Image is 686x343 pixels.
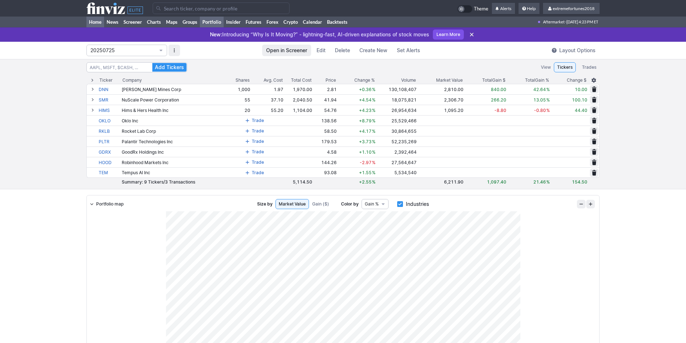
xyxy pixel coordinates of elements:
[257,200,273,208] span: Size by
[243,17,264,27] a: Futures
[376,84,417,94] td: 130,108,407
[243,168,266,177] button: Trade
[397,47,420,54] span: Set Alerts
[359,139,372,144] span: +3.73
[491,87,506,92] span: 840.00
[494,108,506,113] span: -8.80
[252,148,264,155] span: Trade
[525,77,535,84] span: Total
[284,84,313,94] td: 1,970.00
[492,3,515,14] a: Alerts
[313,136,337,146] td: 179.53
[341,200,359,208] span: Color by
[372,160,376,165] span: %
[559,47,596,54] span: Layout Options
[317,47,326,54] span: Edit
[372,87,376,92] span: %
[313,126,337,136] td: 58.50
[122,77,142,84] div: Company
[474,5,488,13] span: Theme
[579,62,600,72] a: Trades
[163,17,180,27] a: Maps
[200,17,224,27] a: Portfolio
[165,179,195,185] span: Transactions
[99,157,120,167] a: HOOD
[152,63,187,72] button: Add Tickers
[252,138,264,145] span: Trade
[210,31,429,38] p: Introducing “Why Is It Moving?” - lightning-fast, AI-driven explanations of stock moves
[313,157,337,167] td: 144.26
[359,149,372,155] span: +1.10
[372,128,376,134] span: %
[225,84,251,94] td: 1,000
[354,77,375,84] span: Change %
[252,127,264,135] span: Trade
[122,139,224,144] div: Palantir Technologies Inc
[376,105,417,115] td: 26,954,634
[90,47,156,54] span: 20250725
[575,108,587,113] span: 44.40
[313,167,337,178] td: 93.08
[525,77,549,84] div: Gain %
[557,64,573,71] span: Tickers
[96,200,124,208] span: Portfolio map
[359,170,372,175] span: +1.55
[251,105,284,115] td: 55.20
[372,139,376,144] span: %
[284,178,313,186] td: 5,114.50
[546,108,550,113] span: %
[397,201,403,207] input: Industries
[533,179,546,185] span: 21.46
[99,126,120,136] a: RKLB
[567,77,587,84] span: Change $
[122,97,224,103] div: NuScale Power Corporation
[99,84,120,94] a: DNN
[243,127,266,135] button: Trade
[313,84,337,94] td: 2.81
[225,94,251,105] td: 55
[376,146,417,157] td: 2,392,464
[491,97,506,103] span: 266.20
[264,17,281,27] a: Forex
[163,179,165,185] span: /
[224,17,243,27] a: Insider
[433,30,464,40] a: Learn More
[122,160,224,165] div: Robinhood Markets Inc
[417,105,465,115] td: 1,095.20
[359,47,387,54] span: Create New
[376,136,417,146] td: 52,235,269
[243,116,266,125] button: Trade
[372,179,376,185] span: %
[99,147,120,157] a: GDRX
[122,87,224,92] div: [PERSON_NAME] Mines Corp
[251,84,284,94] td: 1.97
[572,97,587,103] span: 100.10
[582,64,596,71] span: Trades
[546,87,550,92] span: %
[122,108,224,113] div: Hims & Hers Health Inc
[243,148,266,156] button: Trade
[355,45,391,56] a: Create New
[397,199,429,209] label: Industries
[543,3,600,14] a: extremefortunes2018
[122,128,224,134] div: Rocket Lab Corp
[553,6,595,11] span: extremefortunes2018
[243,137,266,146] button: Trade
[86,77,98,84] div: Expand All
[482,77,506,84] div: Gain $
[376,115,417,126] td: 25,529,466
[99,95,120,105] a: SMR
[251,94,284,105] td: 37.10
[326,77,336,84] div: Price
[519,3,539,14] a: Help
[262,45,311,56] a: Open in Screener
[225,105,251,115] td: 20
[313,115,337,126] td: 138.56
[417,178,465,186] td: 6,211.90
[275,199,309,209] a: Market Value
[281,17,300,27] a: Crypto
[457,5,488,13] a: Theme
[365,200,379,208] span: Gain %
[554,62,576,72] a: Tickers
[87,199,126,209] a: Portfolio map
